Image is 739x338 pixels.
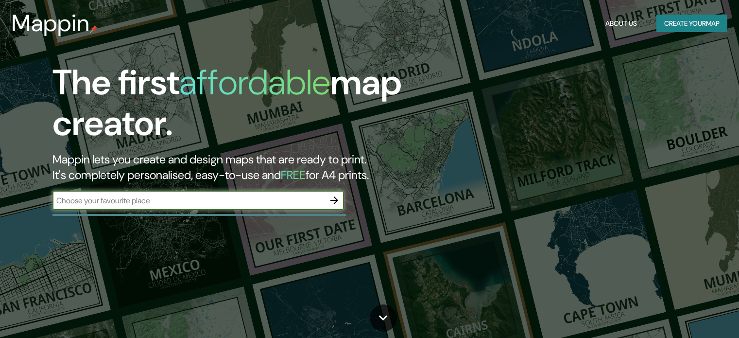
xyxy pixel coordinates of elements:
h1: affordable [179,60,330,105]
h2: Mappin lets you create and design maps that are ready to print. It's completely personalised, eas... [52,152,422,183]
button: Create yourmap [656,15,727,33]
button: About Us [602,15,641,33]
h1: The first map creator. [52,62,422,152]
input: Choose your favourite place [52,195,325,206]
img: mappin-pin [90,25,98,33]
h3: Mappin [12,10,90,37]
h5: FREE [281,167,306,182]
